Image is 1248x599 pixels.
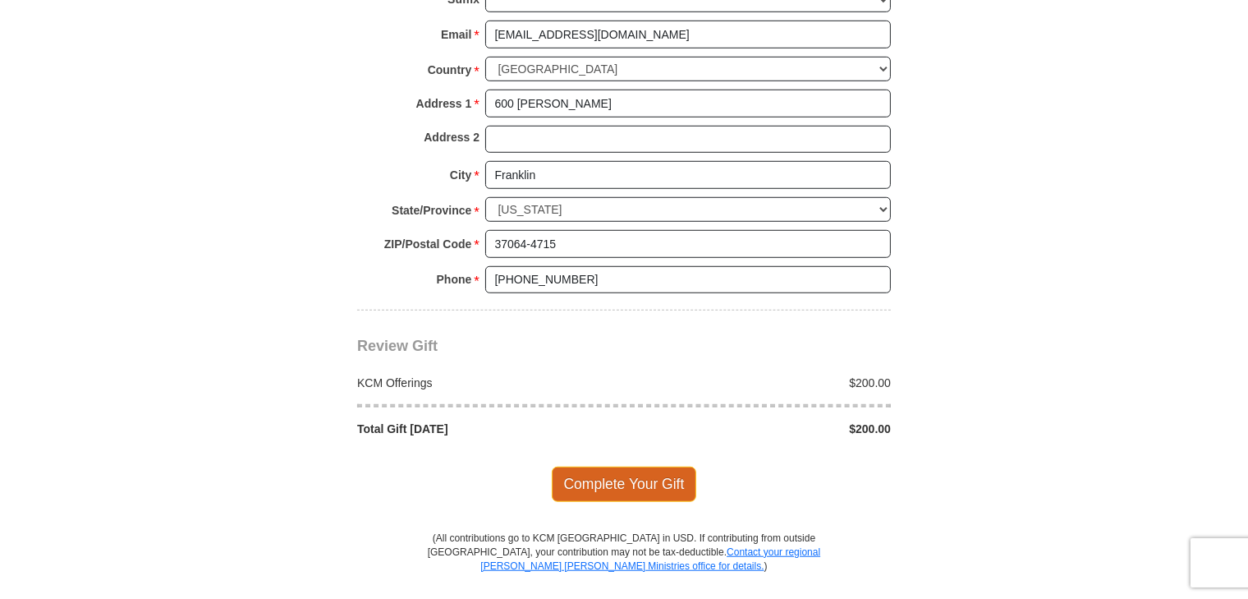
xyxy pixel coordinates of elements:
strong: State/Province [392,199,471,222]
strong: City [450,164,471,187]
strong: ZIP/Postal Code [384,233,472,256]
span: Complete Your Gift [552,467,697,501]
div: KCM Offerings [349,375,625,391]
strong: Country [428,58,472,81]
div: Total Gift [DATE] [349,421,625,437]
strong: Email [441,23,471,46]
a: Contact your regional [PERSON_NAME] [PERSON_NAME] Ministries office for details. [480,546,820,572]
strong: Address 1 [416,92,472,115]
div: $200.00 [624,375,900,391]
strong: Address 2 [424,126,479,149]
div: $200.00 [624,421,900,437]
strong: Phone [437,268,472,291]
span: Review Gift [357,338,438,354]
